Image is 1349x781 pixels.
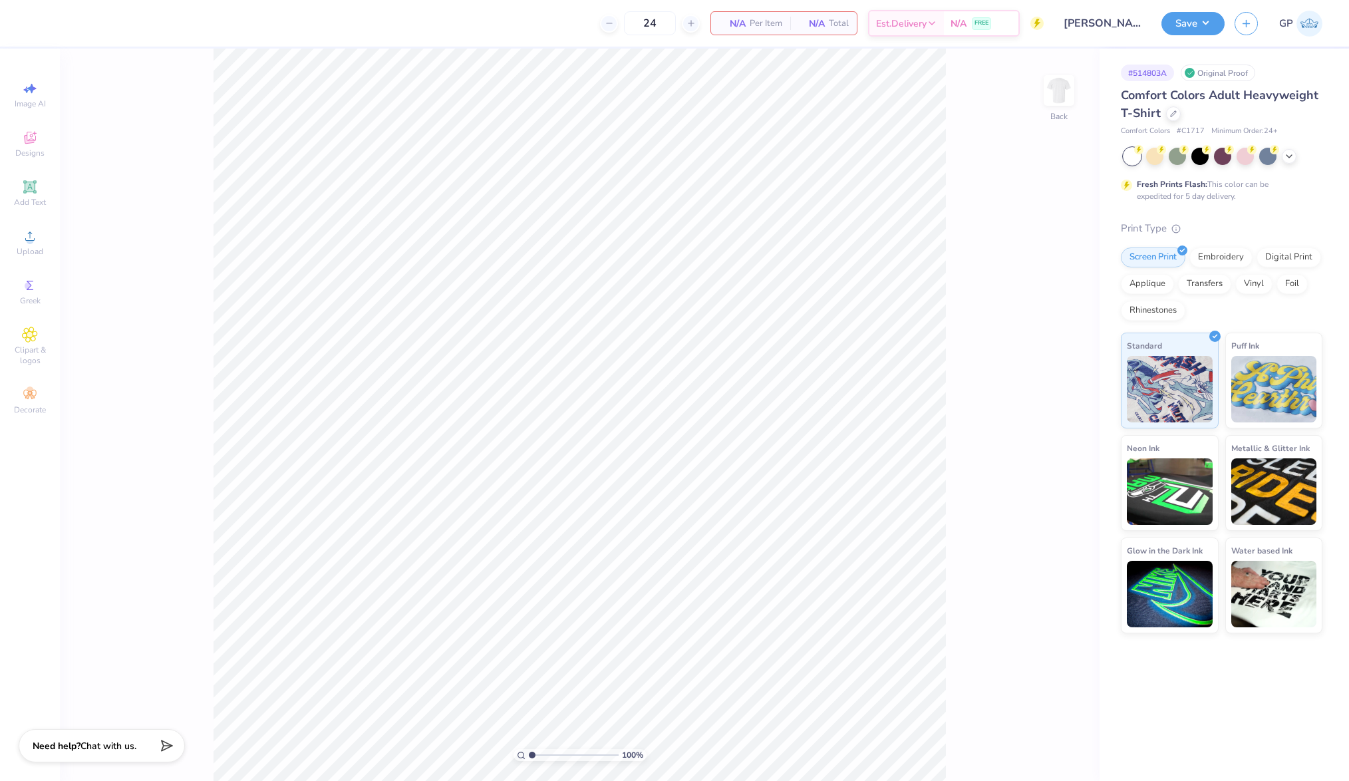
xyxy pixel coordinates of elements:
span: Glow in the Dark Ink [1127,544,1203,557]
div: Embroidery [1189,247,1253,267]
strong: Need help? [33,740,80,752]
span: Decorate [14,404,46,415]
span: Upload [17,246,43,257]
span: Comfort Colors Adult Heavyweight T-Shirt [1121,87,1318,121]
span: Add Text [14,197,46,208]
span: N/A [719,17,746,31]
span: Water based Ink [1231,544,1292,557]
strong: Fresh Prints Flash: [1137,179,1207,190]
span: N/A [951,17,967,31]
div: Digital Print [1257,247,1321,267]
span: Image AI [15,98,46,109]
div: Vinyl [1235,274,1273,294]
span: N/A [798,17,825,31]
span: Total [829,17,849,31]
img: Puff Ink [1231,356,1317,422]
input: Untitled Design [1054,10,1151,37]
span: Per Item [750,17,782,31]
div: Back [1050,110,1068,122]
span: Standard [1127,339,1162,353]
div: This color can be expedited for 5 day delivery. [1137,178,1300,202]
div: Print Type [1121,221,1322,236]
div: Transfers [1178,274,1231,294]
span: Minimum Order: 24 + [1211,126,1278,137]
span: Chat with us. [80,740,136,752]
span: # C1717 [1177,126,1205,137]
a: GP [1279,11,1322,37]
span: Clipart & logos [7,345,53,366]
img: Back [1046,77,1072,104]
div: # 514803A [1121,65,1174,81]
span: Metallic & Glitter Ink [1231,441,1310,455]
button: Save [1161,12,1225,35]
img: Glow in the Dark Ink [1127,561,1213,627]
span: FREE [974,19,988,28]
span: GP [1279,16,1293,31]
img: Gene Padilla [1296,11,1322,37]
div: Rhinestones [1121,301,1185,321]
img: Standard [1127,356,1213,422]
div: Original Proof [1181,65,1255,81]
img: Water based Ink [1231,561,1317,627]
input: – – [624,11,676,35]
img: Neon Ink [1127,458,1213,525]
span: Comfort Colors [1121,126,1170,137]
div: Screen Print [1121,247,1185,267]
span: Greek [20,295,41,306]
span: 100 % [622,749,643,761]
span: Puff Ink [1231,339,1259,353]
div: Foil [1276,274,1308,294]
div: Applique [1121,274,1174,294]
img: Metallic & Glitter Ink [1231,458,1317,525]
span: Neon Ink [1127,441,1159,455]
span: Designs [15,148,45,158]
span: Est. Delivery [876,17,927,31]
